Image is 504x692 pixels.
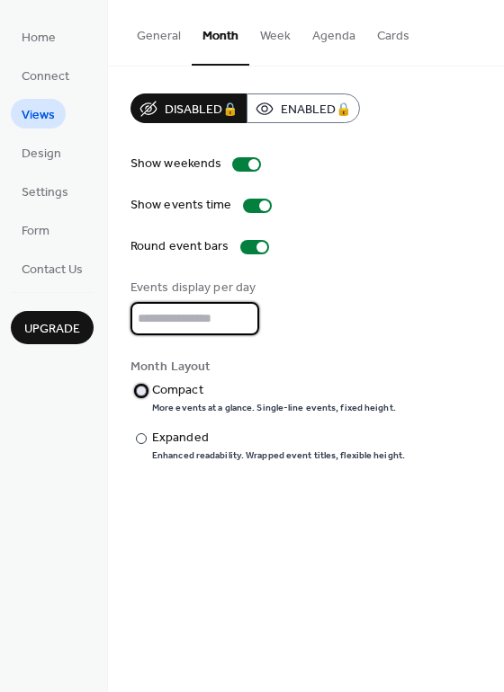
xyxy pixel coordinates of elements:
div: Show events time [130,196,232,215]
span: Views [22,106,55,125]
span: Settings [22,183,68,202]
span: Upgrade [24,320,80,339]
div: More events at a glance. Single-line events, fixed height. [152,402,396,414]
span: Home [22,29,56,48]
div: Show weekends [130,155,221,173]
a: Views [11,99,66,129]
a: Design [11,138,72,167]
button: Upgrade [11,311,94,344]
span: Connect [22,67,69,86]
div: Month Layout [130,358,478,377]
a: Home [11,22,67,51]
a: Form [11,215,60,244]
div: Events display per day [130,279,256,297]
a: Settings [11,176,79,206]
div: Round event bars [130,237,229,256]
span: Form [22,222,49,241]
div: Expanded [152,429,401,448]
div: Enhanced readability. Wrapped event titles, flexible height. [152,449,405,462]
span: Contact Us [22,261,83,279]
a: Contact Us [11,253,94,283]
span: Design [22,145,61,164]
div: Compact [152,381,392,400]
a: Connect [11,60,80,90]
